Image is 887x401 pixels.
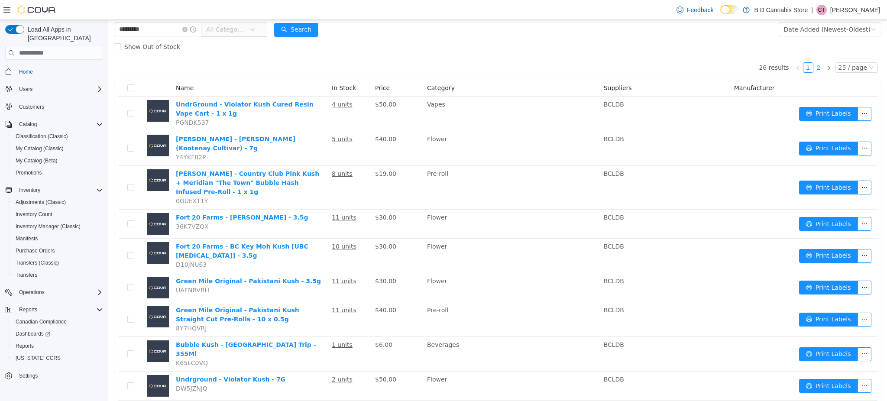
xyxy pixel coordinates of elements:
span: Inventory Count [12,209,103,220]
img: Cova [17,6,56,14]
u: 1 units [223,321,244,328]
td: Vapes [315,77,492,111]
span: Classification (Classic) [12,131,103,142]
button: icon: printerPrint Labels [691,359,750,373]
span: Promotions [12,168,103,178]
span: BCLDB [495,81,516,88]
u: 2 units [223,356,244,363]
td: Flower [315,219,492,253]
button: icon: ellipsis [749,87,763,101]
a: Dashboards [9,328,107,340]
span: Load All Apps in [GEOGRAPHIC_DATA] [24,25,103,42]
td: Pre-roll [315,146,492,190]
a: Canadian Compliance [12,317,70,327]
button: Classification (Classic) [9,130,107,142]
span: Category [319,65,346,71]
p: [PERSON_NAME] [830,5,880,15]
button: Inventory [16,185,44,195]
span: Purchase Orders [12,246,103,256]
td: Pre-roll [315,282,492,317]
a: Fort 20 Farms - [PERSON_NAME] - 3.5g [68,194,200,201]
a: Dashboards [12,329,54,339]
button: Catalog [2,118,107,130]
span: K65LC0VQ [68,340,100,346]
a: Inventory Count [12,209,56,220]
button: icon: ellipsis [749,197,763,211]
span: Home [19,68,33,75]
span: $30.00 [267,223,288,230]
a: Settings [16,371,41,381]
a: Green Mile Original - Pakistani Kush Straight Cut Pre-Rolls - 10 x 0.5g [68,287,191,303]
span: BCLDB [495,287,516,294]
img: Bubble Kush - Tahiti Trip - 355Ml placeholder [39,320,61,342]
u: 11 units [223,194,248,201]
input: Dark Mode [720,5,738,14]
button: Promotions [9,167,107,179]
a: Classification (Classic) [12,131,71,142]
span: BCLDB [495,258,516,265]
a: Undrground - Violator Kush - 7G [68,356,177,363]
i: icon: down [763,7,768,13]
button: Settings [2,369,107,382]
button: icon: ellipsis [749,293,763,307]
span: Adjustments (Classic) [12,197,103,207]
span: Customers [19,103,44,110]
span: Name [68,65,85,71]
div: 25 / page [730,43,759,52]
button: Users [16,84,36,94]
img: Woody Nelson - Meringue Kush (Kootenay Cultivar) - 7g placeholder [39,115,61,136]
u: 11 units [223,258,248,265]
div: Date Added (Newest-Oldest) [676,3,762,16]
button: Catalog [16,119,40,129]
button: [US_STATE] CCRS [9,352,107,364]
span: Show Out of Stock [13,23,75,30]
span: Users [16,84,103,94]
span: Canadian Compliance [16,318,67,325]
u: 11 units [223,287,248,294]
button: Operations [2,286,107,298]
span: In Stock [223,65,248,71]
span: $6.00 [267,321,284,328]
span: Customers [16,101,103,112]
a: Reports [12,341,37,351]
span: Operations [19,289,45,296]
span: Transfers [12,270,103,280]
span: My Catalog (Beta) [16,157,58,164]
td: Beverages [315,317,492,352]
span: 0GUEXT1Y [68,178,100,184]
span: $40.00 [267,287,288,294]
span: $30.00 [267,194,288,201]
a: Promotions [12,168,45,178]
span: Manufacturer [626,65,667,71]
a: Transfers (Classic) [12,258,62,268]
div: Cody Tomlinson [816,5,827,15]
button: Users [2,83,107,95]
a: My Catalog (Classic) [12,143,67,154]
button: icon: printerPrint Labels [691,293,750,307]
button: Inventory Manager (Classic) [9,220,107,233]
span: Transfers (Classic) [12,258,103,268]
img: UndrGround - Violator Kush Cured Resin Vape Cart - 1 x 1g placeholder [39,80,61,102]
a: Transfers [12,270,41,280]
button: icon: printerPrint Labels [691,229,750,243]
button: Home [2,65,107,78]
i: icon: down [142,7,147,13]
li: 26 results [651,42,680,53]
button: Reports [9,340,107,352]
li: 1 [695,42,705,53]
span: Suppliers [495,65,524,71]
span: Reports [16,343,34,349]
span: All Categories [98,5,137,14]
span: Inventory Count [16,211,52,218]
button: icon: ellipsis [749,161,763,175]
button: Adjustments (Classic) [9,196,107,208]
span: BCLDB [495,356,516,363]
i: icon: down [761,45,766,51]
button: My Catalog (Classic) [9,142,107,155]
a: Bubble Kush - [GEOGRAPHIC_DATA] Trip - 355Ml [68,321,208,337]
button: icon: ellipsis [749,229,763,243]
li: Previous Page [684,42,695,53]
i: icon: close-circle [74,7,79,12]
button: Transfers [9,269,107,281]
button: icon: searchSearch [166,3,210,17]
